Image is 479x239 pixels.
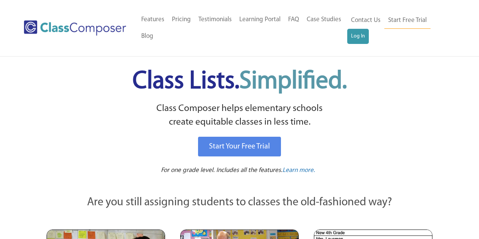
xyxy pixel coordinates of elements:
nav: Header Menu [347,12,449,44]
p: Are you still assigning students to classes the old-fashioned way? [47,194,433,211]
a: Contact Us [347,12,384,29]
a: Case Studies [303,11,345,28]
span: Start Your Free Trial [209,143,270,150]
span: Simplified. [239,69,347,94]
a: Testimonials [195,11,236,28]
a: Start Your Free Trial [198,137,281,156]
p: Class Composer helps elementary schools create equitable classes in less time. [45,102,434,130]
span: For one grade level. Includes all the features. [161,167,282,173]
a: Features [137,11,168,28]
a: FAQ [284,11,303,28]
a: Log In [347,29,369,44]
a: Blog [137,28,157,45]
nav: Header Menu [137,11,347,45]
span: Learn more. [282,167,315,173]
img: Class Composer [24,20,126,36]
a: Start Free Trial [384,12,431,29]
a: Learn more. [282,166,315,175]
span: Class Lists. [133,69,347,94]
a: Pricing [168,11,195,28]
a: Learning Portal [236,11,284,28]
